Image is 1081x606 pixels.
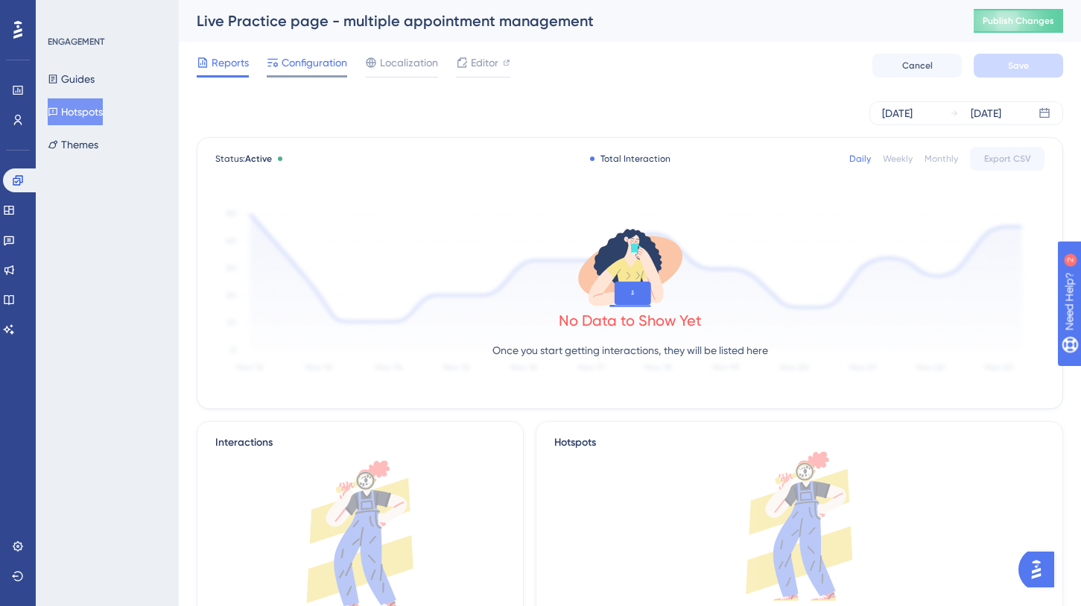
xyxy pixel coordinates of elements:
[215,153,272,165] span: Status:
[48,66,95,92] button: Guides
[282,54,347,72] span: Configuration
[35,4,93,22] span: Need Help?
[983,15,1054,27] span: Publish Changes
[554,434,1044,452] div: Hotspots
[215,434,273,452] div: Interactions
[197,10,936,31] div: Live Practice page - multiple appointment management
[925,153,958,165] div: Monthly
[872,54,962,78] button: Cancel
[48,98,103,125] button: Hotspots
[974,54,1063,78] button: Save
[902,60,933,72] span: Cancel
[882,104,913,122] div: [DATE]
[883,153,913,165] div: Weekly
[380,54,438,72] span: Localization
[48,131,98,158] button: Themes
[1008,60,1029,72] span: Save
[492,341,768,359] p: Once you start getting interactions, they will be listed here
[245,154,272,164] span: Active
[590,153,671,165] div: Total Interaction
[1018,547,1063,592] iframe: UserGuiding AI Assistant Launcher
[974,9,1063,33] button: Publish Changes
[471,54,498,72] span: Editor
[48,36,104,48] div: ENGAGEMENT
[104,7,108,19] div: 2
[971,104,1001,122] div: [DATE]
[970,147,1044,171] button: Export CSV
[984,153,1031,165] span: Export CSV
[559,310,702,331] div: No Data to Show Yet
[212,54,249,72] span: Reports
[849,153,871,165] div: Daily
